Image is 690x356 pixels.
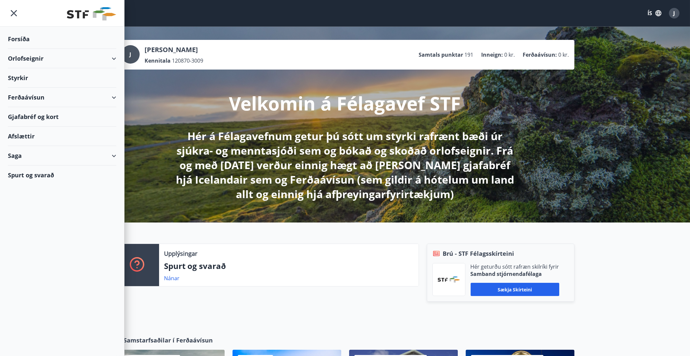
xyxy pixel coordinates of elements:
img: vjCaq2fThgY3EUYqSgpjEiBg6WP39ov69hlhuPVN.png [438,277,460,282]
div: Forsíða [8,29,116,49]
div: Spurt og svarað [8,165,116,185]
p: Hér geturðu sótt rafræn skilríki fyrir [471,263,559,270]
div: Gjafabréf og kort [8,107,116,127]
p: Ferðaávísun : [523,51,557,58]
button: J [666,5,682,21]
span: Brú - STF Félagsskírteini [443,249,514,258]
p: Velkomin á Félagavef STF [229,91,461,116]
p: Samtals punktar [419,51,463,58]
div: Saga [8,146,116,165]
span: Samstarfsaðilar í Ferðaávísun [124,336,213,344]
span: 191 [465,51,474,58]
p: Inneign : [482,51,503,58]
span: 120870-3009 [172,57,204,64]
span: J [129,51,131,58]
div: Orlofseignir [8,49,116,68]
button: menu [8,7,20,19]
p: Kennitala [145,57,171,64]
div: Styrkir [8,68,116,88]
p: Samband stjórnendafélaga [471,270,559,278]
button: ÍS [644,7,665,19]
span: 0 kr. [505,51,515,58]
p: Upplýsingar [164,249,198,258]
div: Afslættir [8,127,116,146]
a: Nánar [164,275,180,282]
div: Ferðaávísun [8,88,116,107]
p: Spurt og svarað [164,260,413,272]
p: Hér á Félagavefnum getur þú sótt um styrki rafrænt bæði úr sjúkra- og menntasjóði sem og bókað og... [171,129,519,201]
p: [PERSON_NAME] [145,45,204,54]
span: 0 kr. [559,51,569,58]
span: J [674,10,675,17]
button: Sækja skírteini [471,283,559,296]
img: union_logo [67,7,116,20]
